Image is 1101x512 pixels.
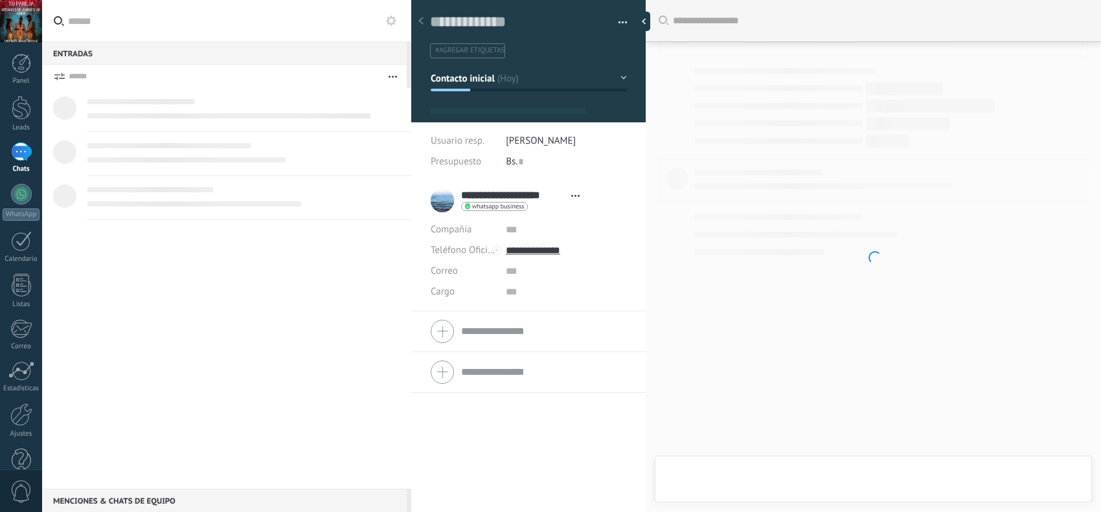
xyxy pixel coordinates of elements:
[431,287,455,296] span: Cargo
[431,131,496,151] div: Usuario resp.
[42,489,407,512] div: Menciones & Chats de equipo
[431,244,498,256] span: Teléfono Oficina
[431,265,458,277] span: Correo
[3,384,40,393] div: Estadísticas
[435,46,505,55] span: #agregar etiquetas
[3,300,40,309] div: Listas
[472,203,524,210] span: whatsapp business
[431,261,458,282] button: Correo
[506,135,576,147] span: [PERSON_NAME]
[3,77,40,85] div: Panel
[3,430,40,438] div: Ajustes
[637,12,650,31] div: Ocultar
[431,240,496,261] button: Teléfono Oficina
[3,124,40,132] div: Leads
[431,219,496,240] div: Compañía
[431,282,496,302] div: Cargo
[506,151,627,172] div: Bs.
[42,41,407,65] div: Entradas
[3,165,40,173] div: Chats
[3,255,40,263] div: Calendario
[431,151,496,172] div: Presupuesto
[3,208,40,221] div: WhatsApp
[431,135,484,147] span: Usuario resp.
[3,342,40,351] div: Correo
[431,155,481,168] span: Presupuesto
